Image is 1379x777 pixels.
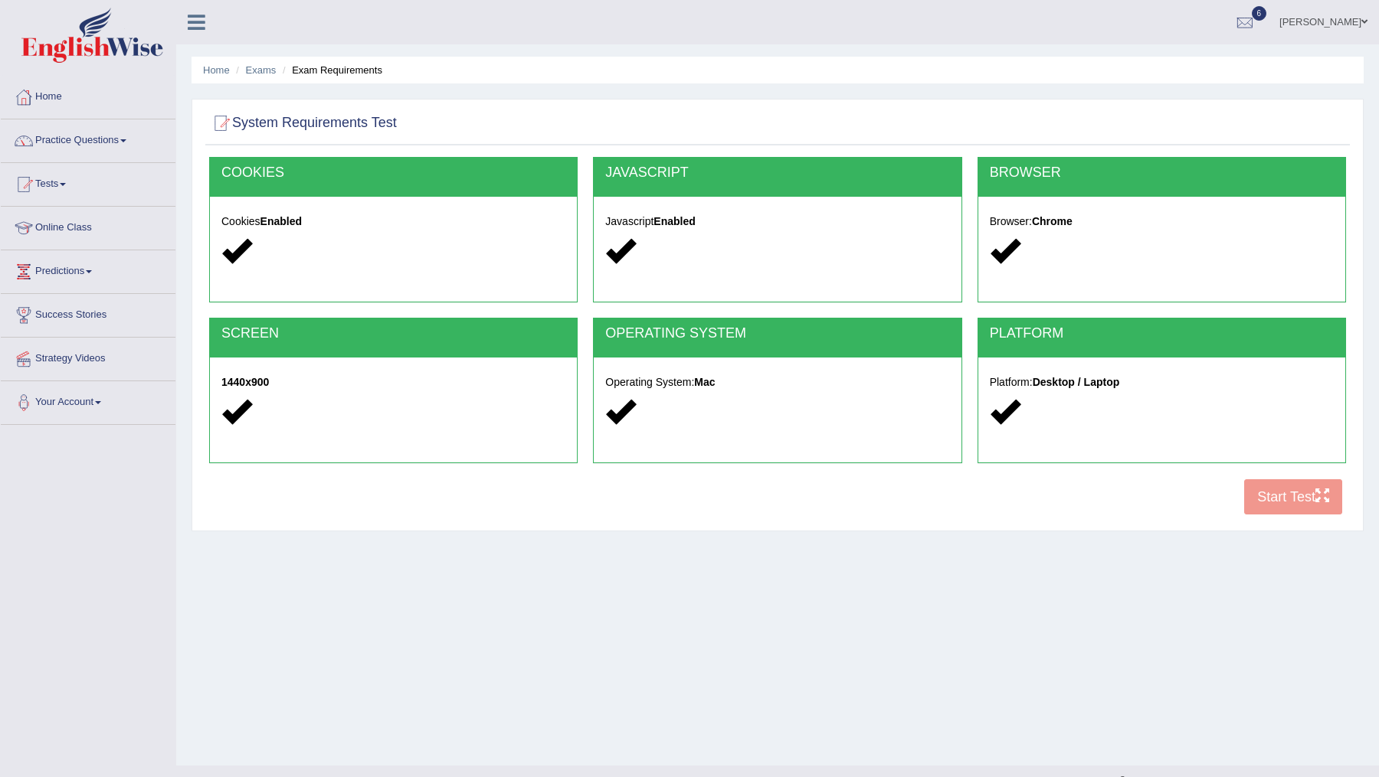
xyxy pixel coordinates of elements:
h2: BROWSER [990,165,1334,181]
a: Success Stories [1,294,175,332]
h5: Javascript [605,216,949,227]
a: Tests [1,163,175,201]
strong: Desktop / Laptop [1033,376,1120,388]
a: Home [1,76,175,114]
h5: Cookies [221,216,565,227]
a: Home [203,64,230,76]
strong: Mac [694,376,715,388]
h2: SCREEN [221,326,565,341]
span: 6 [1252,6,1267,21]
h5: Browser: [990,216,1334,227]
a: Online Class [1,207,175,245]
strong: Enabled [260,215,302,227]
h2: COOKIES [221,165,565,181]
a: Strategy Videos [1,338,175,376]
a: Exams [246,64,277,76]
li: Exam Requirements [279,63,382,77]
strong: 1440x900 [221,376,269,388]
a: Predictions [1,250,175,289]
a: Practice Questions [1,119,175,158]
h5: Operating System: [605,377,949,388]
h5: Platform: [990,377,1334,388]
h2: System Requirements Test [209,112,397,135]
strong: Chrome [1032,215,1073,227]
h2: PLATFORM [990,326,1334,341]
h2: JAVASCRIPT [605,165,949,181]
strong: Enabled [653,215,695,227]
a: Your Account [1,381,175,420]
h2: OPERATING SYSTEM [605,326,949,341]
